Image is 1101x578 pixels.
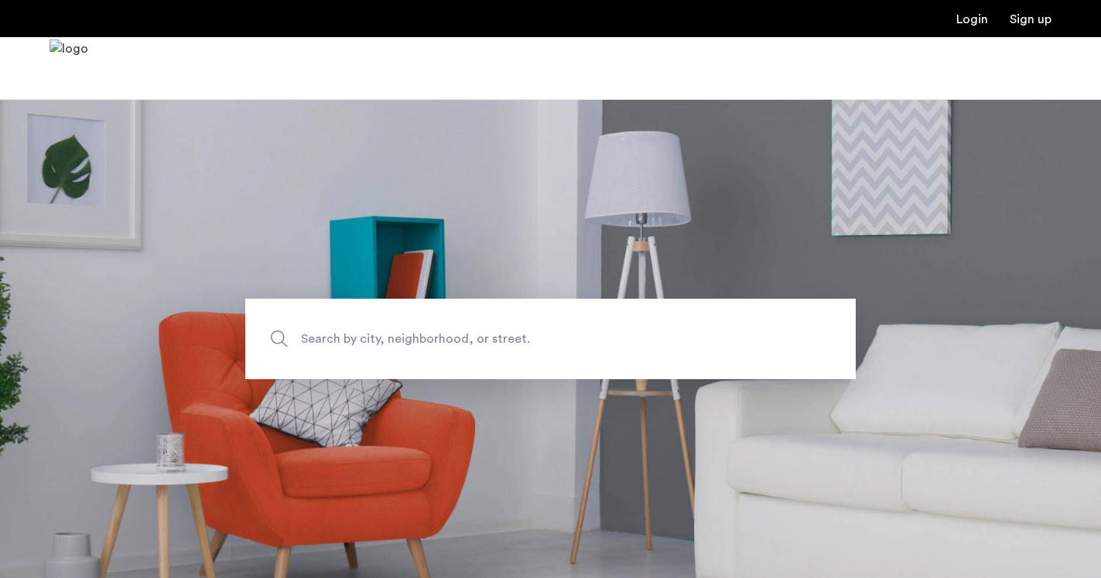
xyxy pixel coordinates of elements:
a: Cazamio Logo [50,39,88,97]
img: logo [50,39,88,97]
span: Search by city, neighborhood, or street. [301,328,728,349]
a: Registration [1010,13,1051,26]
input: Apartment Search [245,299,856,379]
a: Login [956,13,988,26]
